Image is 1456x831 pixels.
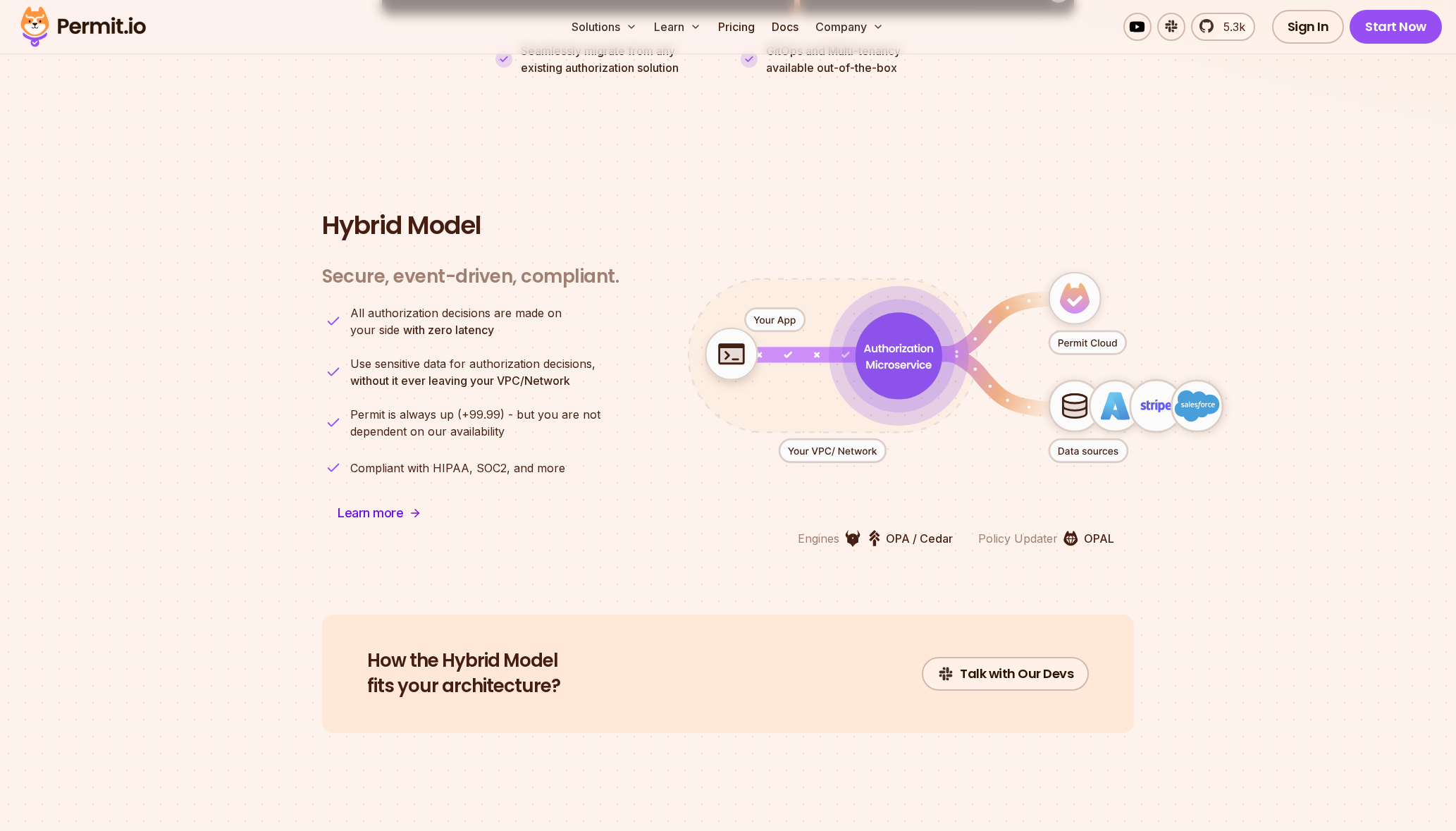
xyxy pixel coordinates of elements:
[350,304,562,321] span: All authorization decisions are made on
[350,406,600,440] p: dependent on our availability
[367,648,560,699] h2: fits your architecture?
[922,657,1089,691] a: Talk with Our Devs
[350,304,562,338] p: your side
[350,374,570,388] strong: without it ever leaving your VPC/Network
[644,231,1267,504] div: animation
[810,13,889,41] button: Company
[322,211,1134,240] h2: Hybrid Model
[403,323,494,337] strong: with zero latency
[521,42,715,76] p: Seamlessly migrate from any existing authorization solution
[1084,530,1114,547] p: OPAL
[322,496,437,530] a: Learn more
[886,530,953,547] p: OPA / Cedar
[1272,10,1345,44] a: Sign In
[322,265,619,288] h3: Secure, event-driven, compliant.
[367,648,560,674] span: How the Hybrid Model
[566,13,643,41] button: Solutions
[350,406,600,423] span: Permit is always up (+99.99) - but you are not
[1215,18,1245,35] span: 5.3k
[350,460,565,476] p: Compliant with HIPAA, SOC2, and more
[978,530,1058,547] p: Policy Updater
[648,13,707,41] button: Learn
[338,503,403,523] span: Learn more
[1350,10,1442,44] a: Start Now
[1191,13,1255,41] a: 5.3k
[766,13,804,41] a: Docs
[14,3,152,51] img: Permit logo
[798,530,839,547] p: Engines
[712,13,760,41] a: Pricing
[350,355,596,372] span: Use sensitive data for authorization decisions,
[766,42,901,76] p: GitOps and Multi-tenancy available out-of-the-box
